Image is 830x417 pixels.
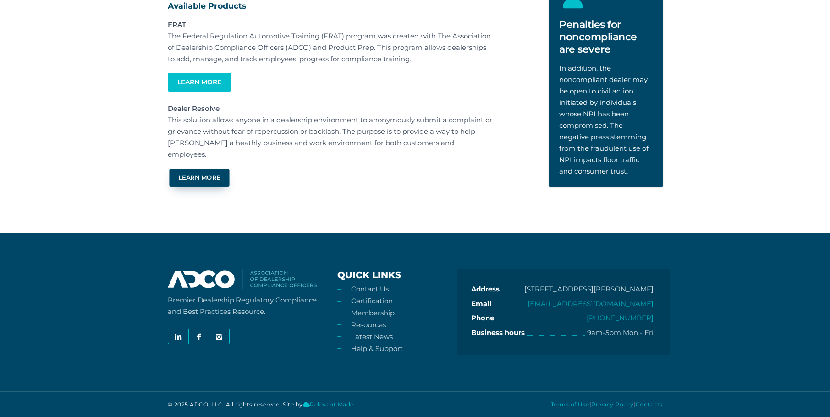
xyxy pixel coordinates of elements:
p: In addition, the noncompliant dealer may be open to civil action initiated by individuals whose N... [559,62,653,177]
h3: Quick Links [337,269,451,281]
a: Privacy Policy [591,401,633,408]
a: Relevant Made [303,401,354,408]
strong: FRAT [168,20,186,29]
a: [PHONE_NUMBER] [587,313,654,322]
b: Phone [471,312,494,324]
h2: Penalties for noncompliance are severe [559,18,653,55]
span: © 2025 ADCO, LLC. All rights reserved. Site by . [168,401,356,408]
a: Terms of Use [551,401,589,408]
p: Premier Dealership Regulatory Compliance and Best Practices Resource. [168,294,324,317]
a: Learn More [168,73,231,92]
span: | | [551,399,663,410]
a: Contacts [636,401,663,408]
a: [EMAIL_ADDRESS][DOMAIN_NAME] [528,299,654,308]
p: This solution allows anyone in a dealership environment to anonymously submit a complaint or grie... [168,114,493,160]
a: Certification [351,296,393,305]
a: Resources [351,320,386,329]
img: association-of-dealership-compliance-officers-logo2023.svg [168,269,317,289]
p: The Federal Regulation Automotive Training (FRAT) program was created with The Association of Dea... [168,30,493,65]
a: Latest News [351,332,393,341]
a: Contact Us [351,285,389,293]
p: [STREET_ADDRESS][PERSON_NAME] [524,283,654,296]
b: Email [471,298,492,310]
b: Address [471,283,500,296]
p: 9am-5pm Mon - Fri [587,327,654,339]
b: Business hours [471,327,525,339]
a: Help & Support [351,344,403,353]
a: Membership [351,308,395,317]
a: Learn More [169,169,229,187]
strong: Dealer Resolve [168,104,220,113]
